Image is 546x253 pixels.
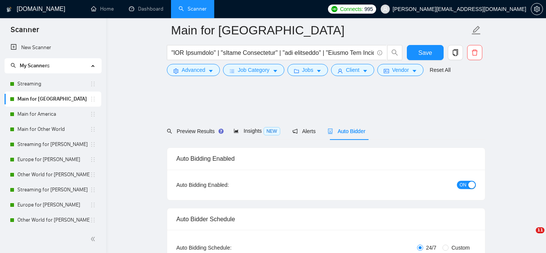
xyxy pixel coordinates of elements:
span: 24/7 [423,244,439,252]
span: holder [90,172,96,178]
button: setting [531,3,543,15]
span: My Scanners [20,62,50,69]
span: holder [90,157,96,163]
button: search [387,45,402,60]
span: edit [471,25,481,35]
a: Reset All [430,66,450,74]
span: Insights [234,128,280,134]
span: caret-down [208,68,213,74]
span: holder [90,202,96,208]
span: Preview Results [167,128,221,134]
a: Europe for [PERSON_NAME] [17,152,90,167]
span: area-chart [234,128,239,133]
span: folder [294,68,299,74]
span: My Scanners [11,62,50,69]
span: holder [90,111,96,117]
a: homeHome [91,6,114,12]
span: NEW [264,127,280,135]
li: Streaming for Eugene [5,137,101,152]
span: Jobs [302,66,314,74]
li: New Scanner [5,40,101,55]
span: caret-down [412,68,417,74]
span: user [337,68,343,74]
span: holder [90,126,96,132]
span: search [167,129,172,134]
span: copy [448,49,463,56]
div: Auto Bidding Enabled [176,148,476,169]
span: robot [328,129,333,134]
a: Main for Other World [17,122,90,137]
li: Other World for Eugene [5,167,101,182]
li: Streaming for Ann [5,182,101,197]
li: Europe for Ann [5,197,101,213]
li: Main for Europe [5,92,101,107]
a: New Scanner [11,40,95,55]
span: 995 [364,5,373,13]
button: folderJobscaret-down [287,64,328,76]
span: Client [346,66,359,74]
div: Auto Bidding Schedule: [176,244,276,252]
button: idcardVendorcaret-down [377,64,424,76]
span: Job Category [238,66,269,74]
input: Search Freelance Jobs... [171,48,374,57]
span: setting [173,68,179,74]
div: Auto Bidding Enabled: [176,181,276,189]
span: holder [90,217,96,223]
span: Connects: [340,5,363,13]
li: Europe for Eugene [5,152,101,167]
input: Scanner name... [171,21,470,40]
a: Streaming for [PERSON_NAME] [17,182,90,197]
span: search [388,49,402,56]
span: idcard [384,68,389,74]
span: Vendor [392,66,409,74]
span: user [383,6,388,12]
a: Streaming [17,76,90,92]
img: logo [6,3,12,16]
button: userClientcaret-down [331,64,374,76]
li: Main for Other World [5,122,101,137]
span: caret-down [273,68,278,74]
span: delete [468,49,482,56]
a: Main for [GEOGRAPHIC_DATA] [17,92,90,107]
a: setting [531,6,543,12]
span: Advanced [182,66,205,74]
span: Scanner [5,24,45,40]
span: notification [292,129,298,134]
a: Europe for [PERSON_NAME] [17,197,90,213]
li: Streaming [5,76,101,92]
li: Main for America [5,107,101,122]
span: Alerts [292,128,316,134]
span: holder [90,81,96,87]
span: Custom [449,244,473,252]
span: ON [460,181,466,189]
span: bars [229,68,235,74]
span: 11 [536,227,544,233]
span: setting [531,6,543,12]
div: Tooltip anchor [218,128,224,135]
a: dashboardDashboard [129,6,163,12]
span: search [11,63,16,68]
span: double-left [90,235,98,243]
a: Main for America [17,107,90,122]
span: caret-down [316,68,322,74]
img: upwork-logo.png [331,6,337,12]
button: copy [448,45,463,60]
div: Auto Bidder Schedule [176,208,476,230]
a: Streaming for [PERSON_NAME] [17,137,90,152]
a: Other World for [PERSON_NAME] [17,167,90,182]
li: Other World for Ann [5,213,101,228]
a: Other World for [PERSON_NAME] [17,213,90,228]
button: delete [467,45,482,60]
span: Save [418,48,432,57]
button: Save [407,45,444,60]
iframe: Intercom live chat [520,227,538,245]
span: info-circle [377,50,382,55]
span: Auto Bidder [328,128,365,134]
span: caret-down [362,68,368,74]
span: holder [90,187,96,193]
button: settingAdvancedcaret-down [167,64,220,76]
a: searchScanner [179,6,207,12]
span: holder [90,141,96,147]
span: holder [90,96,96,102]
button: barsJob Categorycaret-down [223,64,284,76]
